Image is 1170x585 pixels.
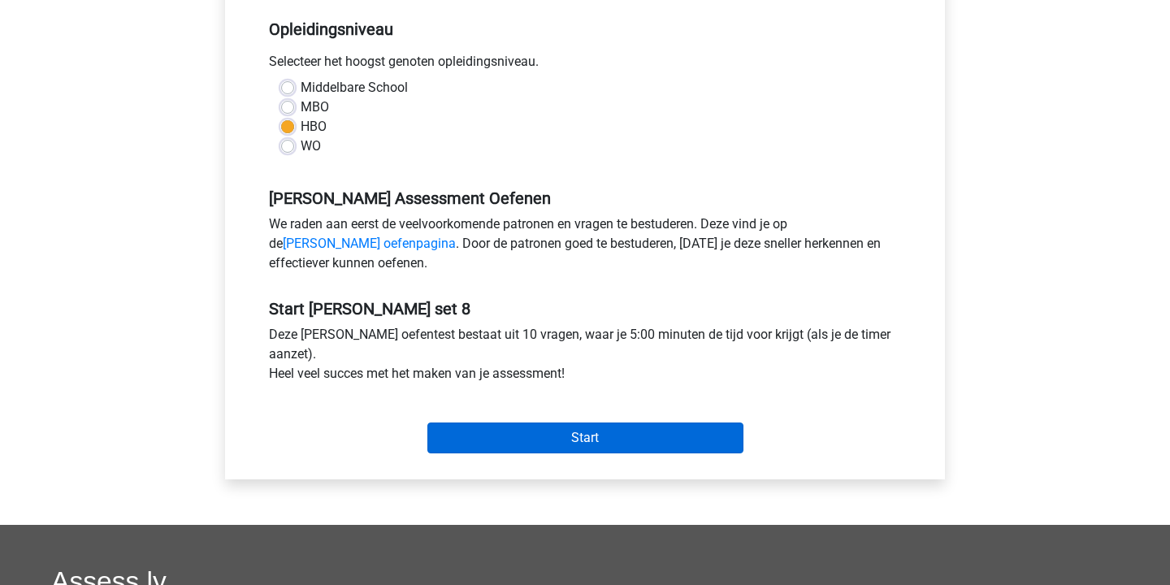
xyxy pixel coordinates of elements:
[301,78,408,97] label: Middelbare School
[257,214,913,279] div: We raden aan eerst de veelvoorkomende patronen en vragen te bestuderen. Deze vind je op de . Door...
[301,97,329,117] label: MBO
[257,52,913,78] div: Selecteer het hoogst genoten opleidingsniveau.
[283,236,456,251] a: [PERSON_NAME] oefenpagina
[257,325,913,390] div: Deze [PERSON_NAME] oefentest bestaat uit 10 vragen, waar je 5:00 minuten de tijd voor krijgt (als...
[269,13,901,45] h5: Opleidingsniveau
[301,136,321,156] label: WO
[269,188,901,208] h5: [PERSON_NAME] Assessment Oefenen
[427,422,743,453] input: Start
[301,117,327,136] label: HBO
[269,299,901,318] h5: Start [PERSON_NAME] set 8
